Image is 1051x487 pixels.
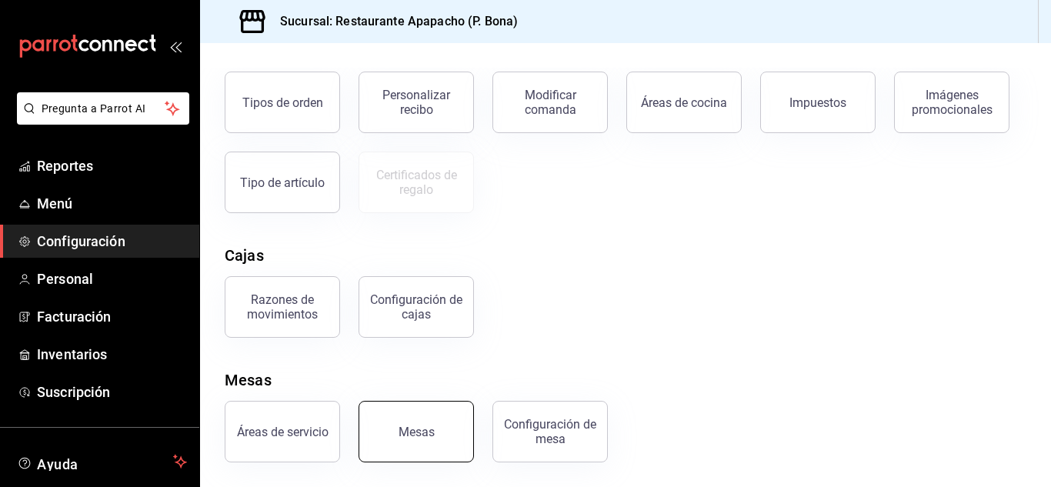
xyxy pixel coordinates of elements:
[37,155,187,176] span: Reportes
[11,112,189,128] a: Pregunta a Parrot AI
[235,292,330,322] div: Razones de movimientos
[225,401,340,462] button: Áreas de servicio
[359,152,474,213] button: Certificados de regalo
[237,425,329,439] div: Áreas de servicio
[789,95,846,110] div: Impuestos
[369,88,464,117] div: Personalizar recibo
[225,72,340,133] button: Tipos de orden
[37,193,187,214] span: Menú
[626,72,742,133] button: Áreas de cocina
[904,88,999,117] div: Imágenes promocionales
[37,344,187,365] span: Inventarios
[225,276,340,338] button: Razones de movimientos
[502,88,598,117] div: Modificar comanda
[359,401,474,462] button: Mesas
[37,231,187,252] span: Configuración
[492,401,608,462] button: Configuración de mesa
[37,306,187,327] span: Facturación
[369,292,464,322] div: Configuración de cajas
[369,168,464,197] div: Certificados de regalo
[17,92,189,125] button: Pregunta a Parrot AI
[42,101,165,117] span: Pregunta a Parrot AI
[169,40,182,52] button: open_drawer_menu
[240,175,325,190] div: Tipo de artículo
[37,269,187,289] span: Personal
[242,95,323,110] div: Tipos de orden
[37,382,187,402] span: Suscripción
[268,12,518,31] h3: Sucursal: Restaurante Apapacho (P. Bona)
[502,417,598,446] div: Configuración de mesa
[894,72,1009,133] button: Imágenes promocionales
[359,276,474,338] button: Configuración de cajas
[641,95,727,110] div: Áreas de cocina
[37,452,167,471] span: Ayuda
[760,72,876,133] button: Impuestos
[492,72,608,133] button: Modificar comanda
[225,152,340,213] button: Tipo de artículo
[225,369,272,392] div: Mesas
[399,425,435,439] div: Mesas
[359,72,474,133] button: Personalizar recibo
[225,244,264,267] div: Cajas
